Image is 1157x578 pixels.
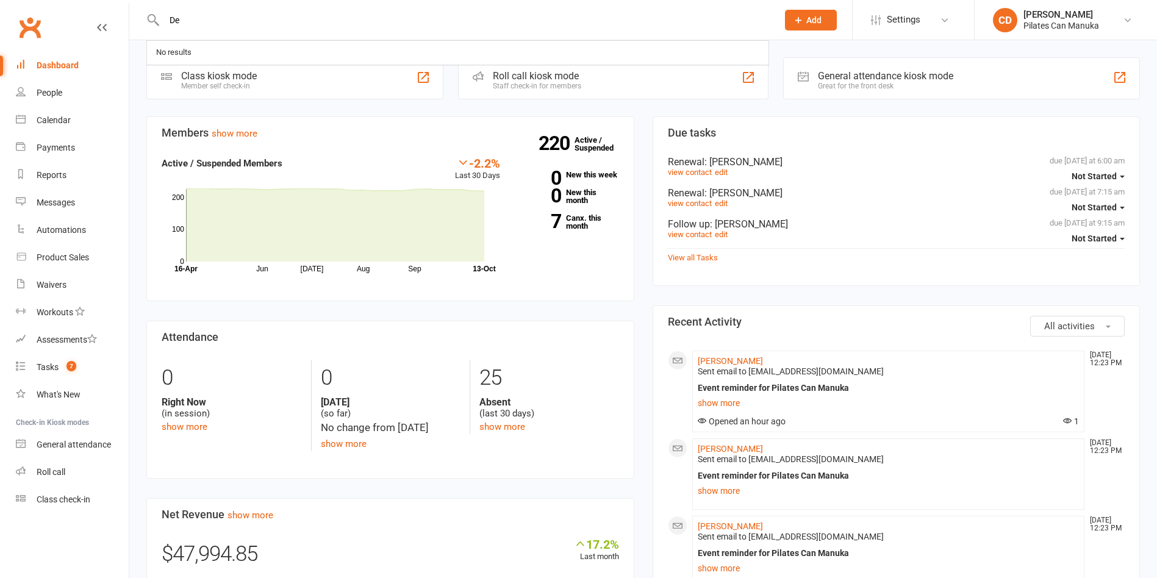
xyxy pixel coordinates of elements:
[1063,416,1079,426] span: 1
[1072,202,1117,212] span: Not Started
[1044,321,1095,332] span: All activities
[574,537,619,551] div: 17.2%
[1072,227,1125,249] button: Not Started
[698,356,763,366] a: [PERSON_NAME]
[16,189,129,216] a: Messages
[227,510,273,521] a: show more
[162,396,302,419] div: (in session)
[37,467,65,477] div: Roll call
[887,6,920,34] span: Settings
[1023,20,1099,31] div: Pilates Can Manuka
[16,354,129,381] a: Tasks 7
[698,471,1080,481] div: Event reminder for Pilates Can Manuka
[704,187,783,199] span: : [PERSON_NAME]
[16,326,129,354] a: Assessments
[668,218,1125,230] div: Follow up
[37,170,66,180] div: Reports
[668,187,1125,199] div: Renewal
[993,8,1017,32] div: CD
[16,244,129,271] a: Product Sales
[181,82,257,90] div: Member self check-in
[321,419,460,436] div: No change from [DATE]
[321,396,460,419] div: (so far)
[818,70,953,82] div: General attendance kiosk mode
[16,271,129,299] a: Waivers
[162,331,619,343] h3: Attendance
[16,216,129,244] a: Automations
[698,560,1080,577] a: show more
[698,394,1080,412] a: show more
[37,225,86,235] div: Automations
[1084,516,1124,532] time: [DATE] 12:23 PM
[160,12,769,29] input: Search...
[668,316,1125,328] h3: Recent Activity
[455,156,500,182] div: Last 30 Days
[710,218,788,230] span: : [PERSON_NAME]
[818,82,953,90] div: Great for the front desk
[1023,9,1099,20] div: [PERSON_NAME]
[37,390,81,399] div: What's New
[539,134,575,152] strong: 220
[479,396,619,419] div: (last 30 days)
[212,128,257,139] a: show more
[493,82,581,90] div: Staff check-in for members
[16,486,129,513] a: Class kiosk mode
[668,230,712,239] a: view contact
[162,396,302,408] strong: Right Now
[668,199,712,208] a: view contact
[16,431,129,458] a: General attendance kiosk mode
[37,143,75,152] div: Payments
[16,299,129,326] a: Workouts
[479,396,619,408] strong: Absent
[37,440,111,449] div: General attendance
[1072,196,1125,218] button: Not Started
[66,361,76,371] span: 7
[37,252,89,262] div: Product Sales
[698,521,763,531] a: [PERSON_NAME]
[575,127,628,161] a: 220Active / Suspended
[668,253,718,262] a: View all Tasks
[455,156,500,169] div: -2.2%
[16,79,129,107] a: People
[698,532,884,541] span: Sent email to [EMAIL_ADDRESS][DOMAIN_NAME]
[493,70,581,82] div: Roll call kiosk mode
[162,360,302,396] div: 0
[1072,234,1117,243] span: Not Started
[37,362,59,372] div: Tasks
[698,482,1080,499] a: show more
[16,381,129,409] a: What's New
[37,60,79,70] div: Dashboard
[518,169,561,187] strong: 0
[37,88,62,98] div: People
[162,508,619,521] h3: Net Revenue
[668,168,712,177] a: view contact
[37,307,73,317] div: Workouts
[698,548,1080,558] div: Event reminder for Pilates Can Manuka
[162,127,619,139] h3: Members
[37,494,90,504] div: Class check-in
[16,458,129,486] a: Roll call
[698,366,884,376] span: Sent email to [EMAIL_ADDRESS][DOMAIN_NAME]
[785,10,837,30] button: Add
[518,212,561,230] strong: 7
[321,438,367,449] a: show more
[518,188,619,204] a: 0New this month
[518,214,619,230] a: 7Canx. this month
[668,127,1125,139] h3: Due tasks
[479,360,619,396] div: 25
[321,396,460,408] strong: [DATE]
[704,156,783,168] span: : [PERSON_NAME]
[162,537,619,577] div: $47,994.85
[715,168,728,177] a: edit
[518,187,561,205] strong: 0
[479,421,525,432] a: show more
[1084,439,1124,455] time: [DATE] 12:23 PM
[181,70,257,82] div: Class kiosk mode
[698,444,763,454] a: [PERSON_NAME]
[1084,351,1124,367] time: [DATE] 12:23 PM
[715,230,728,239] a: edit
[16,162,129,189] a: Reports
[37,115,71,125] div: Calendar
[518,171,619,179] a: 0New this week
[698,383,1080,393] div: Event reminder for Pilates Can Manuka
